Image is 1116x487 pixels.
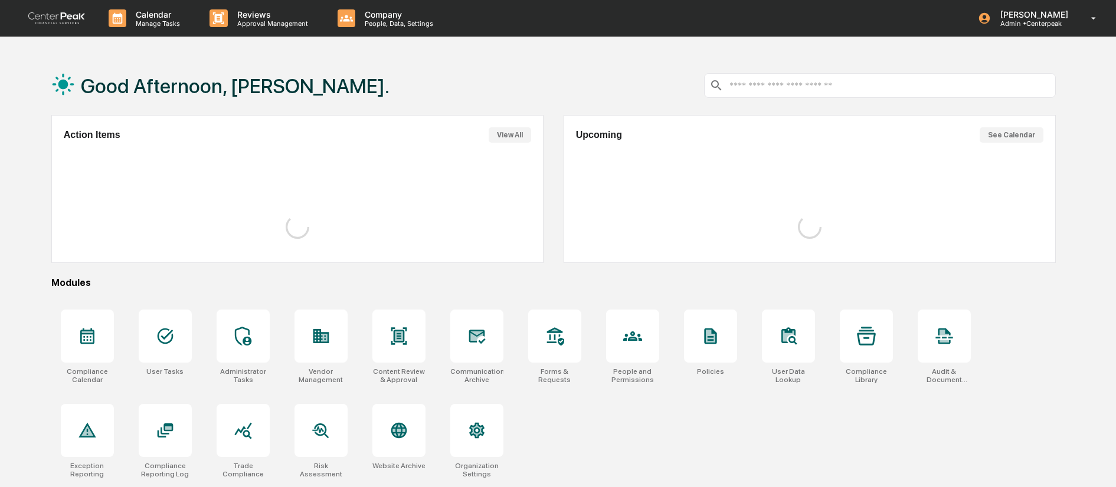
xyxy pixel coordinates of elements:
[980,127,1043,143] button: See Calendar
[228,9,314,19] p: Reviews
[528,367,581,384] div: Forms & Requests
[355,19,439,28] p: People, Data, Settings
[372,462,426,470] div: Website Archive
[576,130,622,140] h2: Upcoming
[51,277,1056,288] div: Modules
[126,9,186,19] p: Calendar
[840,367,893,384] div: Compliance Library
[489,127,531,143] button: View All
[228,19,314,28] p: Approval Management
[146,367,184,376] div: User Tasks
[991,19,1074,28] p: Admin • Centerpeak
[81,74,390,98] h1: Good Afternoon, [PERSON_NAME].
[126,19,186,28] p: Manage Tasks
[139,462,192,478] div: Compliance Reporting Log
[991,9,1074,19] p: [PERSON_NAME]
[450,367,503,384] div: Communications Archive
[762,367,815,384] div: User Data Lookup
[217,462,270,478] div: Trade Compliance
[355,9,439,19] p: Company
[294,462,348,478] div: Risk Assessment
[217,367,270,384] div: Administrator Tasks
[697,367,724,376] div: Policies
[28,12,85,25] img: logo
[61,462,114,478] div: Exception Reporting
[64,130,120,140] h2: Action Items
[606,367,659,384] div: People and Permissions
[918,367,971,384] div: Audit & Document Logs
[294,367,348,384] div: Vendor Management
[372,367,426,384] div: Content Review & Approval
[450,462,503,478] div: Organization Settings
[61,367,114,384] div: Compliance Calendar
